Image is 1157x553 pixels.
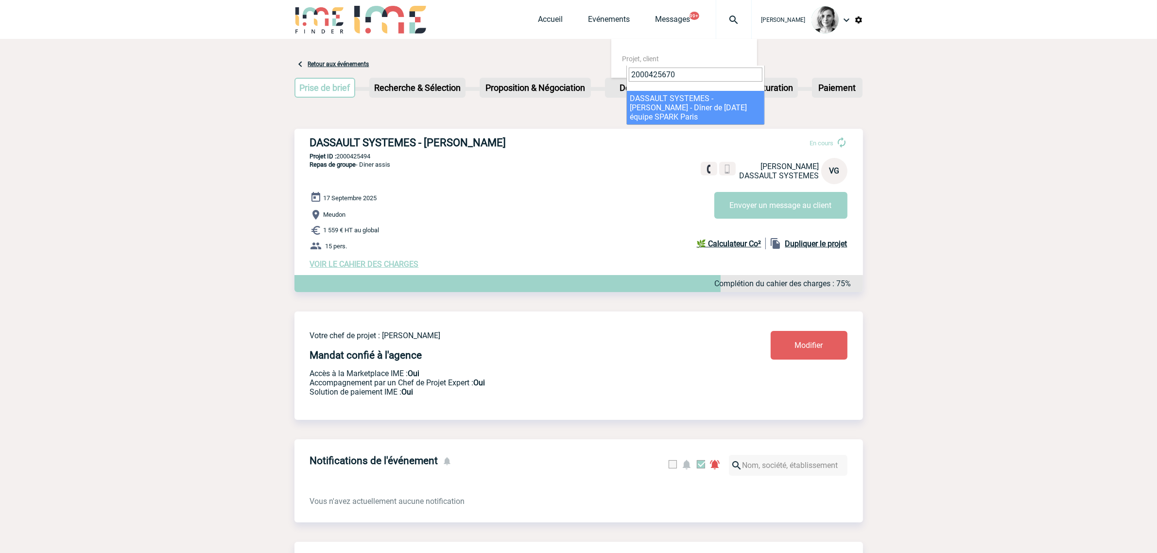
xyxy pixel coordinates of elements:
[697,239,761,248] b: 🌿 Calculateur Co²
[324,227,380,234] span: 1 559 € HT au global
[310,153,337,160] b: Projet ID :
[308,61,369,68] a: Retour aux événements
[690,12,699,20] button: 99+
[770,238,781,249] img: file_copy-black-24dp.png
[324,211,346,219] span: Meudon
[310,455,438,467] h4: Notifications de l'événement
[310,331,713,340] p: Votre chef de projet : [PERSON_NAME]
[723,165,732,173] img: portable.png
[795,341,823,350] span: Modifier
[310,161,356,168] span: Repas de groupe
[370,79,465,97] p: Recherche & Sélection
[538,15,563,28] a: Accueil
[588,15,630,28] a: Evénements
[705,165,713,173] img: fixe.png
[656,15,691,28] a: Messages
[740,171,819,180] span: DASSAULT SYSTEMES
[714,192,847,219] button: Envoyer un message au client
[310,161,391,168] span: - Diner assis
[326,242,347,250] span: 15 pers.
[606,79,655,97] p: Devis
[310,369,713,378] p: Accès à la Marketplace IME :
[745,79,797,97] p: Facturation
[481,79,590,97] p: Proposition & Négociation
[810,139,834,147] span: En cours
[310,137,602,149] h3: DASSAULT SYSTEMES - [PERSON_NAME]
[785,239,847,248] b: Dupliquer le projet
[697,238,766,249] a: 🌿 Calculateur Co²
[310,387,713,397] p: Conformité aux process achat client, Prise en charge de la facturation, Mutualisation de plusieur...
[813,79,862,97] p: Paiement
[310,349,422,361] h4: Mandat confié à l'agence
[761,162,819,171] span: [PERSON_NAME]
[408,369,420,378] b: Oui
[829,166,839,175] span: VG
[761,17,806,23] span: [PERSON_NAME]
[627,91,764,124] li: DASSAULT SYSTEMES - [PERSON_NAME] - Dîner de [DATE] équipe SPARK Paris
[324,194,377,202] span: 17 Septembre 2025
[295,79,355,97] p: Prise de brief
[294,153,863,160] p: 2000425494
[294,6,345,34] img: IME-Finder
[310,378,713,387] p: Prestation payante
[474,378,485,387] b: Oui
[622,55,659,63] span: Projet, client
[402,387,414,397] b: Oui
[310,259,419,269] a: VOIR LE CAHIER DES CHARGES
[812,6,839,34] img: 103019-1.png
[310,497,465,506] span: Vous n'avez actuellement aucune notification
